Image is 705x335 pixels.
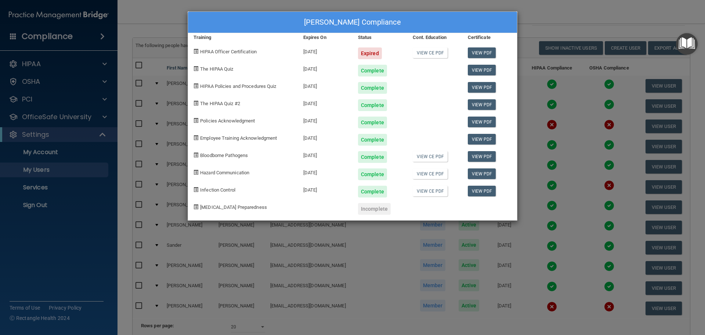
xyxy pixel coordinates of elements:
[200,153,248,158] span: Bloodborne Pathogens
[462,33,517,42] div: Certificate
[188,12,517,33] div: [PERSON_NAME] Compliance
[676,33,698,55] button: Open Resource Center
[358,203,391,215] div: Incomplete
[358,47,382,59] div: Expired
[358,65,387,76] div: Complete
[298,94,352,111] div: [DATE]
[413,47,448,58] a: View CE PDF
[200,83,276,89] span: HIPAA Policies and Procedures Quiz
[468,186,496,196] a: View PDF
[468,168,496,179] a: View PDF
[358,134,387,146] div: Complete
[200,187,235,193] span: Infection Control
[468,82,496,93] a: View PDF
[413,186,448,196] a: View CE PDF
[358,99,387,111] div: Complete
[298,146,352,163] div: [DATE]
[358,168,387,180] div: Complete
[188,33,298,42] div: Training
[407,33,462,42] div: Cont. Education
[298,42,352,59] div: [DATE]
[358,151,387,163] div: Complete
[298,59,352,76] div: [DATE]
[200,66,233,72] span: The HIPAA Quiz
[468,65,496,75] a: View PDF
[468,151,496,162] a: View PDF
[298,111,352,128] div: [DATE]
[298,180,352,197] div: [DATE]
[468,117,496,127] a: View PDF
[298,76,352,94] div: [DATE]
[298,128,352,146] div: [DATE]
[200,101,240,106] span: The HIPAA Quiz #2
[200,170,249,175] span: Hazard Communication
[358,186,387,197] div: Complete
[298,33,352,42] div: Expires On
[200,135,277,141] span: Employee Training Acknowledgment
[298,163,352,180] div: [DATE]
[468,134,496,145] a: View PDF
[358,117,387,128] div: Complete
[200,204,267,210] span: [MEDICAL_DATA] Preparedness
[468,47,496,58] a: View PDF
[200,118,255,124] span: Policies Acknowledgment
[468,99,496,110] a: View PDF
[413,151,448,162] a: View CE PDF
[352,33,407,42] div: Status
[413,168,448,179] a: View CE PDF
[358,82,387,94] div: Complete
[200,49,257,54] span: HIPAA Officer Certification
